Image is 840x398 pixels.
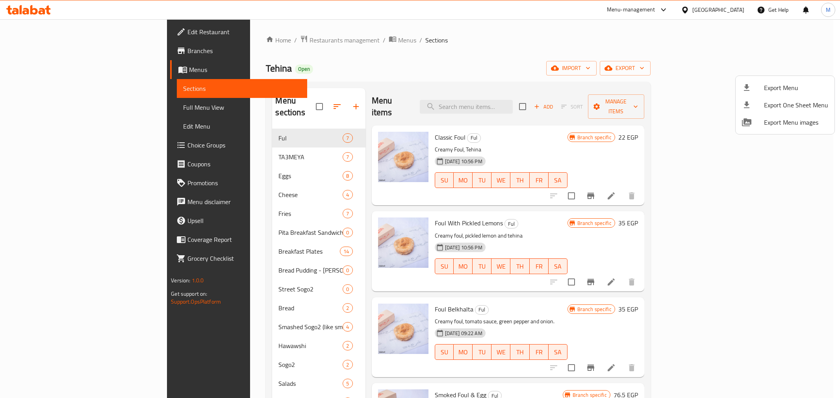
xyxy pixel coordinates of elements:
[736,114,834,131] li: Export Menu images
[764,100,828,110] span: Export One Sheet Menu
[764,118,828,127] span: Export Menu images
[736,96,834,114] li: Export one sheet menu items
[736,79,834,96] li: Export menu items
[764,83,828,92] span: Export Menu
